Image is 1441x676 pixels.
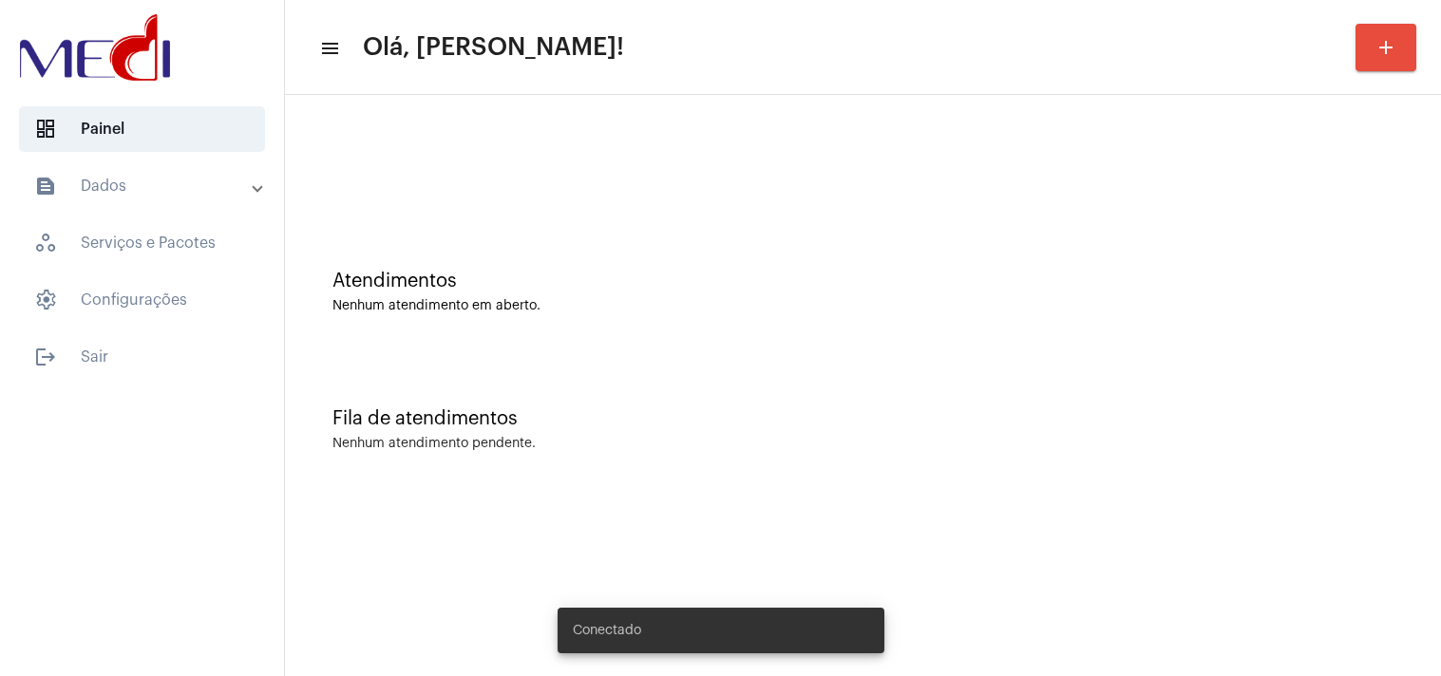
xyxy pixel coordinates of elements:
span: sidenav icon [34,118,57,141]
span: Configurações [19,277,265,323]
span: sidenav icon [34,289,57,311]
span: sidenav icon [34,232,57,254]
mat-icon: sidenav icon [34,175,57,197]
div: Nenhum atendimento pendente. [332,437,536,451]
span: Conectado [573,621,641,640]
div: Fila de atendimentos [332,408,1394,429]
span: Olá, [PERSON_NAME]! [363,32,624,63]
div: Atendimentos [332,271,1394,291]
mat-icon: add [1375,36,1397,59]
div: Nenhum atendimento em aberto. [332,299,1394,313]
span: Sair [19,334,265,380]
span: Painel [19,106,265,152]
mat-panel-title: Dados [34,175,254,197]
mat-expansion-panel-header: sidenav iconDados [11,163,284,209]
mat-icon: sidenav icon [319,37,338,60]
mat-icon: sidenav icon [34,346,57,368]
span: Serviços e Pacotes [19,220,265,266]
img: d3a1b5fa-500b-b90f-5a1c-719c20e9830b.png [15,9,175,85]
